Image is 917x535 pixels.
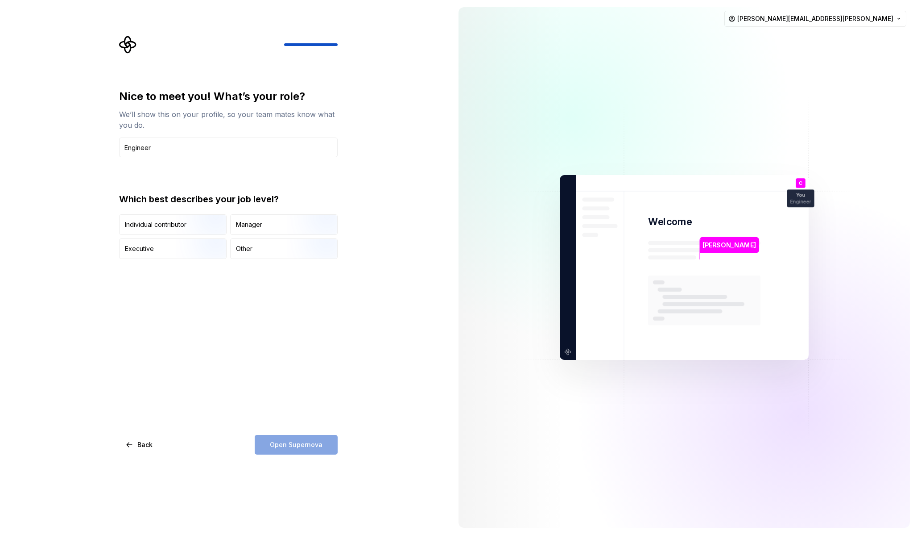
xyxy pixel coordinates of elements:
[236,220,262,229] div: Manager
[137,440,153,449] span: Back
[125,244,154,253] div: Executive
[796,193,805,198] p: You
[724,11,906,27] button: [PERSON_NAME][EMAIL_ADDRESS][PERSON_NAME]
[236,244,252,253] div: Other
[648,215,692,228] p: Welcome
[799,181,802,186] p: C
[737,14,893,23] span: [PERSON_NAME][EMAIL_ADDRESS][PERSON_NAME]
[119,109,338,130] div: We’ll show this on your profile, so your team mates know what you do.
[119,36,137,54] svg: Supernova Logo
[119,89,338,104] div: Nice to meet you! What’s your role?
[119,435,160,455] button: Back
[790,199,811,204] p: Engineer
[125,220,186,229] div: Individual contributor
[119,193,338,205] div: Which best describes your job level?
[119,138,338,157] input: Job title
[702,240,756,250] p: [PERSON_NAME]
